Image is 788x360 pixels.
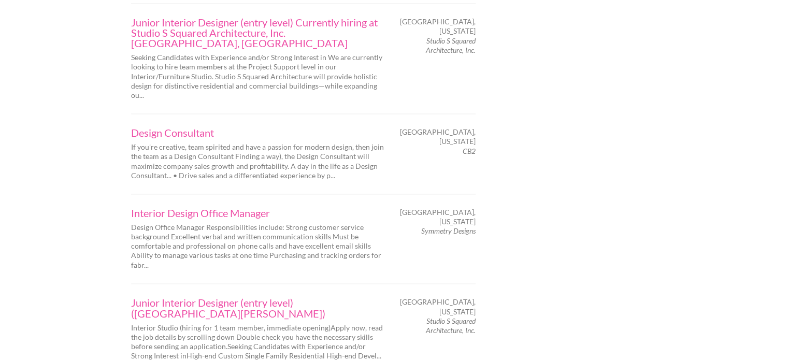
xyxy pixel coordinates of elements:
p: Seeking Candidates with Experience and/or Strong Interest in We are currently looking to hire tea... [131,53,385,100]
em: CB2 [463,147,476,155]
em: Studio S Squared Architecture, Inc. [426,316,476,334]
p: If you're creative, team spirited and have a passion for modern design, then join the team as a D... [131,142,385,180]
em: Studio S Squared Architecture, Inc. [426,36,476,54]
span: [GEOGRAPHIC_DATA], [US_STATE] [400,17,476,36]
span: [GEOGRAPHIC_DATA], [US_STATE] [400,208,476,226]
a: Junior Interior Designer (entry level) Currently hiring at Studio S Squared Architecture, Inc. [G... [131,17,385,48]
p: Design Office Manager Responsibilities include: Strong customer service background Excellent verb... [131,223,385,270]
span: [GEOGRAPHIC_DATA], [US_STATE] [400,297,476,316]
a: Junior Interior Designer (entry level) ([GEOGRAPHIC_DATA][PERSON_NAME]) [131,297,385,318]
em: Symmetry Designs [421,226,476,235]
span: [GEOGRAPHIC_DATA], [US_STATE] [400,127,476,146]
a: Interior Design Office Manager [131,208,385,218]
a: Design Consultant [131,127,385,138]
